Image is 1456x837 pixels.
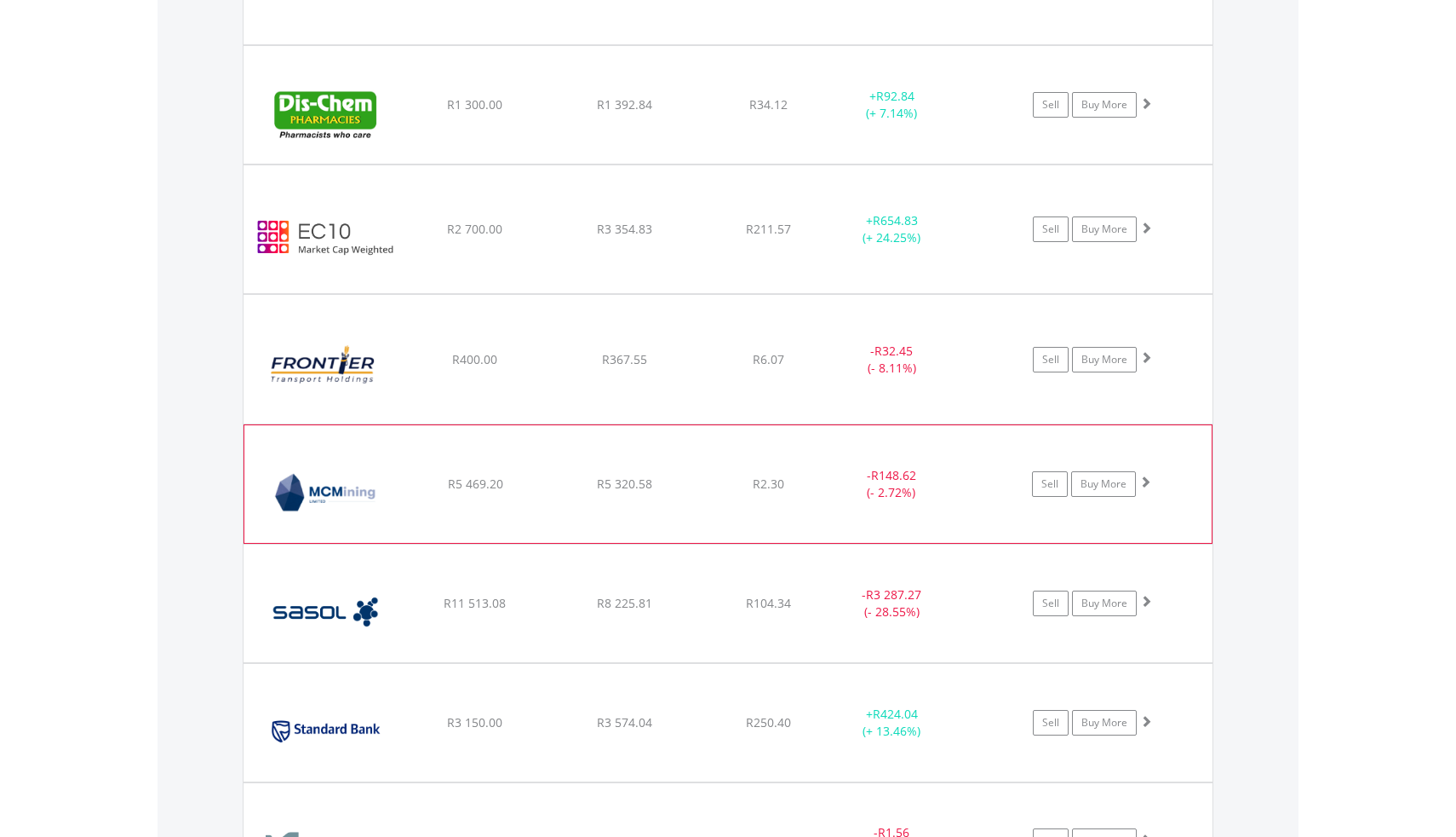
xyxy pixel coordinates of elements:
[448,476,503,492] span: R5 469.20
[597,96,652,113] span: R1 392.84
[1072,92,1137,118] a: Buy More
[252,316,398,418] img: EQU.ZA.FTH.png
[602,351,647,367] span: R367.55
[444,595,506,611] span: R11 513.08
[252,187,398,289] img: EC10.EC.EC10.png
[873,706,918,722] span: R424.04
[1033,710,1069,736] a: Sell
[253,447,399,539] img: EQU.ZA.MCZ.png
[597,221,652,237] span: R3 354.83
[749,96,788,113] span: R34.12
[1033,216,1069,242] a: Sell
[252,685,398,777] img: EQU.ZA.SBK.png
[753,476,784,492] span: R2.30
[876,88,914,104] span: R92.84
[447,96,502,113] span: R1 300.00
[1033,591,1069,616] a: Sell
[452,351,497,367] span: R400.00
[1032,471,1068,497] a: Sell
[1072,216,1137,242] a: Buy More
[252,566,398,658] img: EQU.ZA.SOL.png
[597,595,652,611] span: R8 225.81
[873,212,918,228] span: R654.83
[597,476,652,492] span: R5 320.58
[597,714,652,730] span: R3 574.04
[1033,92,1069,118] a: Sell
[753,351,784,367] span: R6.07
[1071,471,1136,497] a: Buy More
[871,467,916,483] span: R148.62
[874,343,913,359] span: R32.45
[828,343,956,377] div: - (- 8.11%)
[252,67,398,159] img: EQU.ZA.DCP.png
[447,714,502,730] span: R3 150.00
[1072,591,1137,616] a: Buy More
[866,586,921,603] span: R3 287.27
[447,221,502,237] span: R2 700.00
[828,586,956,621] div: - (- 28.55%)
[746,714,791,730] span: R250.40
[828,467,955,501] div: - (- 2.72%)
[746,221,791,237] span: R211.57
[1033,347,1069,372] a: Sell
[828,706,956,740] div: + (+ 13.46%)
[1072,347,1137,372] a: Buy More
[828,212,956,246] div: + (+ 24.25%)
[828,88,956,122] div: + (+ 7.14%)
[1072,710,1137,736] a: Buy More
[746,595,791,611] span: R104.34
